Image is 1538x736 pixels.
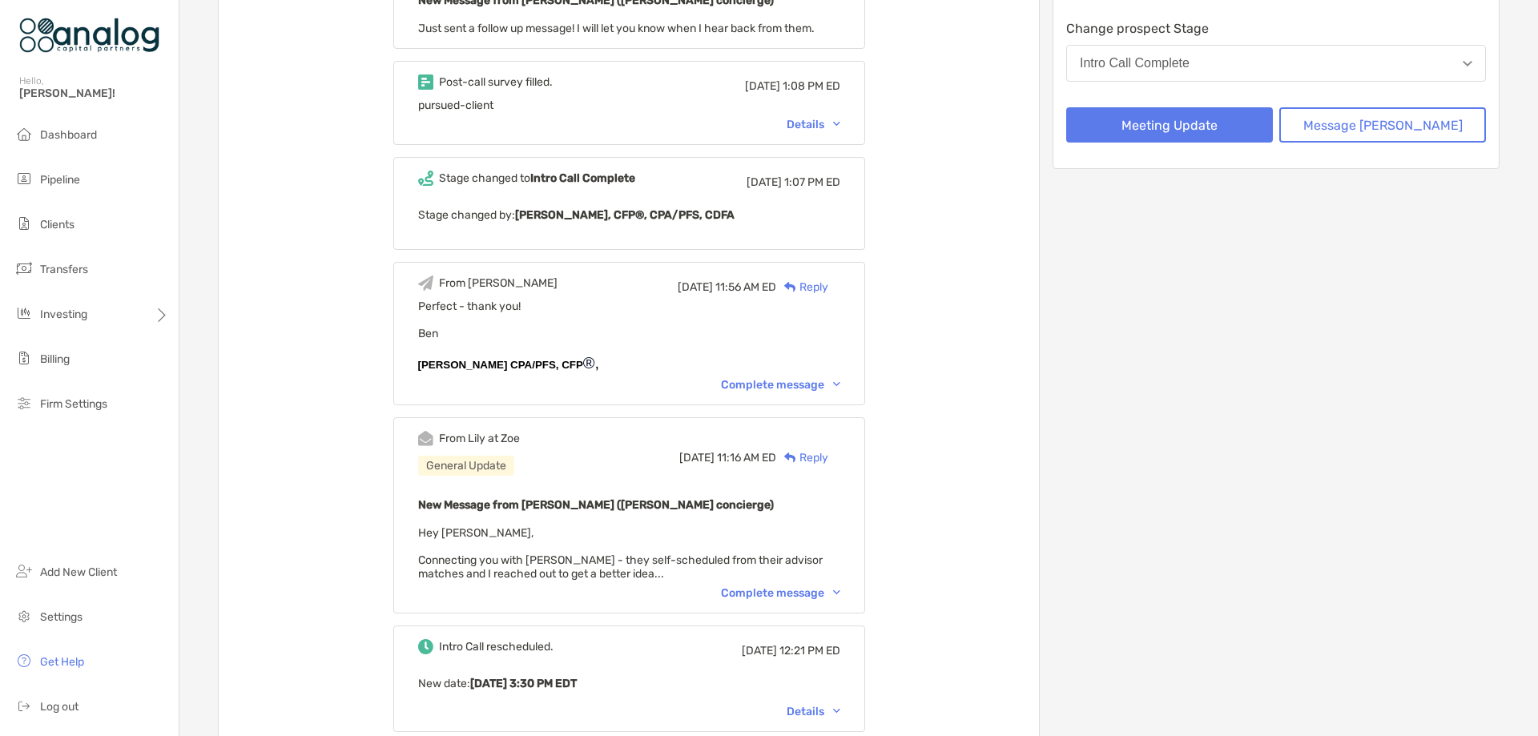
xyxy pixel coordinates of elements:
[470,677,577,690] b: [DATE] 3:30 PM EDT
[40,218,74,231] span: Clients
[787,118,840,131] div: Details
[679,451,715,465] span: [DATE]
[14,169,34,188] img: pipeline icon
[776,279,828,296] div: Reply
[439,75,553,89] div: Post-call survey filled.
[439,171,635,185] div: Stage changed to
[40,700,79,714] span: Log out
[40,128,97,142] span: Dashboard
[40,565,117,579] span: Add New Client
[833,382,840,387] img: Chevron icon
[439,276,558,290] div: From [PERSON_NAME]
[418,327,840,340] div: Ben
[745,79,780,93] span: [DATE]
[1279,107,1486,143] button: Message [PERSON_NAME]
[418,639,433,654] img: Event icon
[776,449,828,466] div: Reply
[721,378,840,392] div: Complete message
[747,175,782,189] span: [DATE]
[14,348,34,368] img: billing icon
[40,352,70,366] span: Billing
[418,205,840,225] p: Stage changed by:
[1066,107,1273,143] button: Meeting Update
[583,354,599,372] span: ®,
[784,175,840,189] span: 1:07 PM ED
[418,300,840,313] div: Perfect - thank you!
[19,6,159,64] img: Zoe Logo
[1066,18,1486,38] p: Change prospect Stage
[418,171,433,186] img: Event icon
[14,393,34,412] img: firm-settings icon
[418,22,815,35] span: Just sent a follow up message! I will let you know when I hear back from them.
[787,705,840,718] div: Details
[14,606,34,625] img: settings icon
[530,171,635,185] b: Intro Call Complete
[784,452,796,463] img: Reply icon
[14,696,34,715] img: logout icon
[14,304,34,323] img: investing icon
[418,359,583,371] b: [PERSON_NAME] CPA/PFS, CFP
[717,451,776,465] span: 11:16 AM ED
[779,644,840,658] span: 12:21 PM ED
[40,308,87,321] span: Investing
[1080,56,1190,70] div: Intro Call Complete
[439,640,554,654] div: Intro Call rescheduled.
[14,214,34,233] img: clients icon
[1463,61,1472,66] img: Open dropdown arrow
[40,263,88,276] span: Transfers
[40,655,84,669] span: Get Help
[418,498,774,512] b: New Message from [PERSON_NAME] ([PERSON_NAME] concierge)
[1066,45,1486,82] button: Intro Call Complete
[19,86,169,100] span: [PERSON_NAME]!
[418,456,514,476] div: General Update
[418,99,493,112] span: pursued-client
[515,208,735,222] b: [PERSON_NAME], CFP®, CPA/PFS, CDFA
[833,122,840,127] img: Chevron icon
[418,275,433,291] img: Event icon
[418,431,433,446] img: Event icon
[783,79,840,93] span: 1:08 PM ED
[833,590,840,595] img: Chevron icon
[678,280,713,294] span: [DATE]
[784,282,796,292] img: Reply icon
[418,74,433,90] img: Event icon
[833,709,840,714] img: Chevron icon
[40,397,107,411] span: Firm Settings
[40,173,80,187] span: Pipeline
[418,526,823,581] span: Hey [PERSON_NAME], Connecting you with [PERSON_NAME] - they self-scheduled from their advisor mat...
[715,280,776,294] span: 11:56 AM ED
[418,674,840,694] p: New date :
[14,259,34,278] img: transfers icon
[439,432,520,445] div: From Lily at Zoe
[40,610,83,624] span: Settings
[14,651,34,670] img: get-help icon
[14,561,34,581] img: add_new_client icon
[14,124,34,143] img: dashboard icon
[721,586,840,600] div: Complete message
[742,644,777,658] span: [DATE]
